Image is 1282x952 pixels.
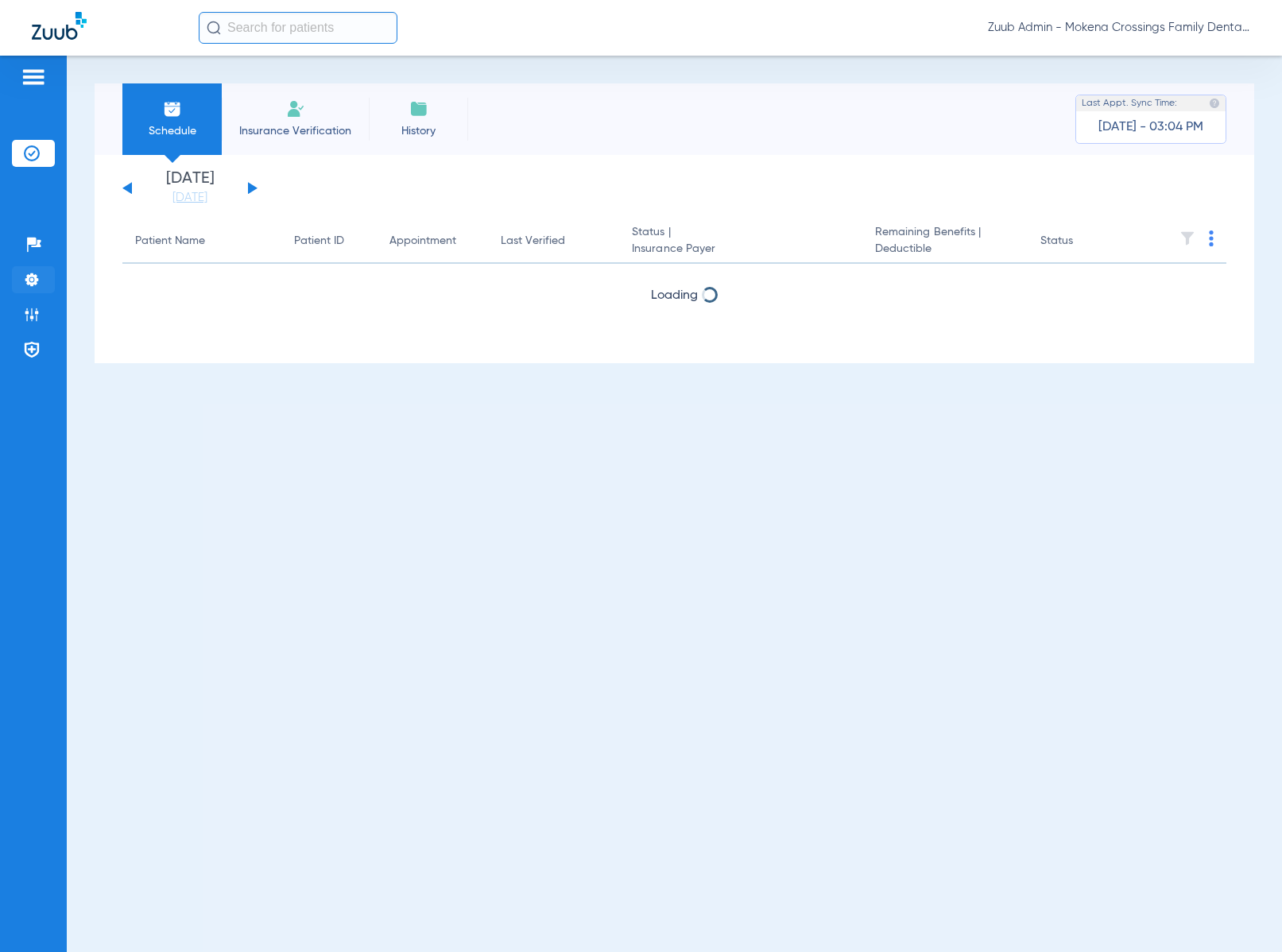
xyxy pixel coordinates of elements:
[501,233,606,250] div: Last Verified
[1098,119,1203,135] span: [DATE] - 03:04 PM
[1209,98,1220,109] img: last sync help info
[32,12,87,40] img: Zuub Logo
[389,233,475,250] div: Appointment
[134,123,210,139] span: Schedule
[142,190,238,206] a: [DATE]
[135,233,205,250] div: Patient Name
[1028,219,1135,264] th: Status
[142,171,238,206] li: [DATE]
[199,12,397,44] input: Search for patients
[619,219,862,264] th: Status |
[409,99,428,118] img: History
[207,21,221,35] img: Search Icon
[875,241,1015,257] span: Deductible
[294,233,364,250] div: Patient ID
[389,233,456,250] div: Appointment
[294,233,344,250] div: Patient ID
[1082,95,1177,111] span: Last Appt. Sync Time:
[651,289,698,302] span: Loading
[862,219,1028,264] th: Remaining Benefits |
[1179,230,1195,246] img: filter.svg
[135,233,269,250] div: Patient Name
[632,241,850,257] span: Insurance Payer
[21,68,46,87] img: hamburger-icon
[501,233,565,250] div: Last Verified
[234,123,357,139] span: Insurance Verification
[163,99,182,118] img: Schedule
[988,20,1250,36] span: Zuub Admin - Mokena Crossings Family Dental
[1209,230,1214,246] img: group-dot-blue.svg
[381,123,456,139] span: History
[286,99,305,118] img: Manual Insurance Verification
